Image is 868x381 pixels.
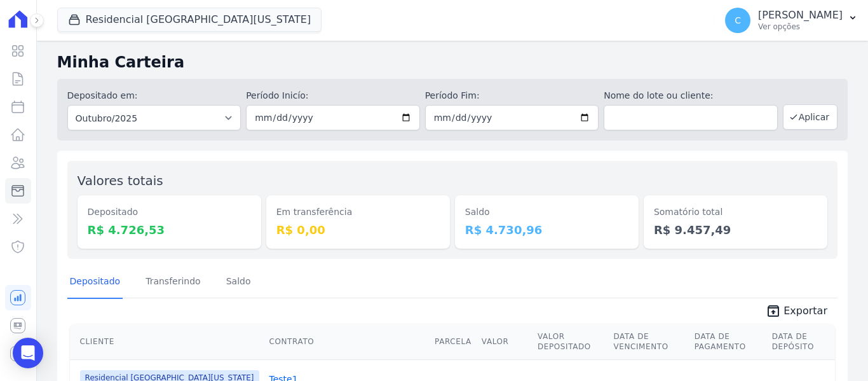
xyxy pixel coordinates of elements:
th: Valor Depositado [532,324,608,360]
a: unarchive Exportar [756,303,837,321]
th: Valor [477,324,532,360]
dt: Saldo [465,205,628,219]
label: Período Inicío: [246,89,420,102]
th: Data de Depósito [767,324,835,360]
div: Open Intercom Messenger [13,338,43,368]
p: [PERSON_NAME] [758,9,843,22]
button: Aplicar [783,104,837,130]
dt: Em transferência [276,205,440,219]
th: Contrato [264,324,430,360]
a: Saldo [224,266,254,299]
th: Cliente [70,324,264,360]
dd: R$ 4.726,53 [88,221,251,239]
th: Data de Pagamento [689,324,767,360]
label: Período Fim: [425,89,599,102]
dd: R$ 4.730,96 [465,221,628,239]
dd: R$ 9.457,49 [654,221,817,239]
label: Nome do lote ou cliente: [604,89,778,102]
i: unarchive [766,303,781,319]
button: Residencial [GEOGRAPHIC_DATA][US_STATE] [57,8,322,32]
p: Ver opções [758,22,843,32]
dt: Depositado [88,205,251,219]
button: C [PERSON_NAME] Ver opções [715,3,868,38]
th: Parcela [430,324,477,360]
a: Transferindo [143,266,203,299]
dd: R$ 0,00 [276,221,440,239]
h2: Minha Carteira [57,51,848,74]
label: Depositado em: [67,90,138,100]
label: Valores totais [78,173,163,188]
a: Depositado [67,266,123,299]
span: C [735,16,741,25]
th: Data de Vencimento [608,324,689,360]
span: Exportar [783,303,827,319]
dt: Somatório total [654,205,817,219]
